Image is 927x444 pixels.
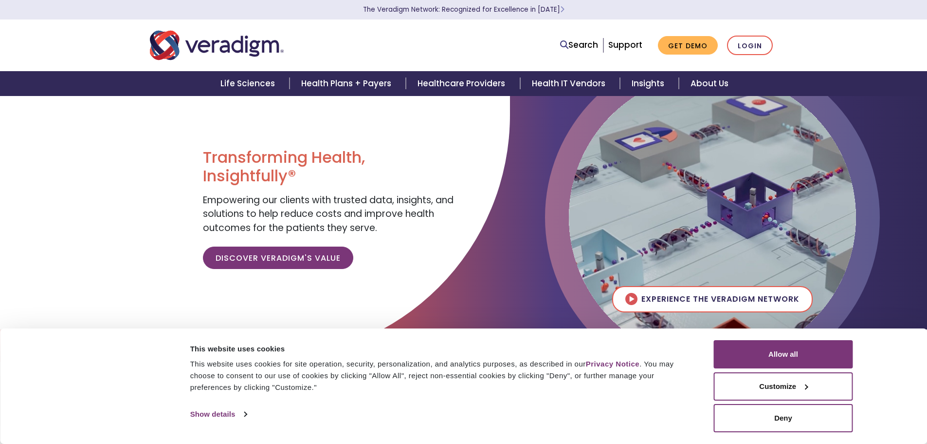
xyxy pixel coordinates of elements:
a: Healthcare Providers [406,71,520,96]
button: Customize [714,372,853,401]
span: Learn More [560,5,564,14]
a: Health Plans + Payers [290,71,406,96]
div: This website uses cookies for site operation, security, personalization, and analytics purposes, ... [190,358,692,393]
a: Search [560,39,598,52]
a: Login [727,36,773,56]
a: The Veradigm Network: Recognized for Excellence in [DATE]Learn More [363,5,564,14]
img: Veradigm logo [150,29,284,61]
a: Life Sciences [209,71,290,96]
button: Deny [714,404,853,432]
a: Privacy Notice [586,360,639,368]
div: This website uses cookies [190,343,692,355]
a: Get Demo [658,36,718,55]
span: Empowering our clients with trusted data, insights, and solutions to help reduce costs and improv... [203,193,454,234]
a: About Us [679,71,740,96]
a: Show details [190,407,247,422]
a: Support [608,39,642,51]
a: Insights [620,71,679,96]
button: Allow all [714,340,853,368]
h1: Transforming Health, Insightfully® [203,148,456,186]
a: Health IT Vendors [520,71,620,96]
a: Discover Veradigm's Value [203,247,353,269]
